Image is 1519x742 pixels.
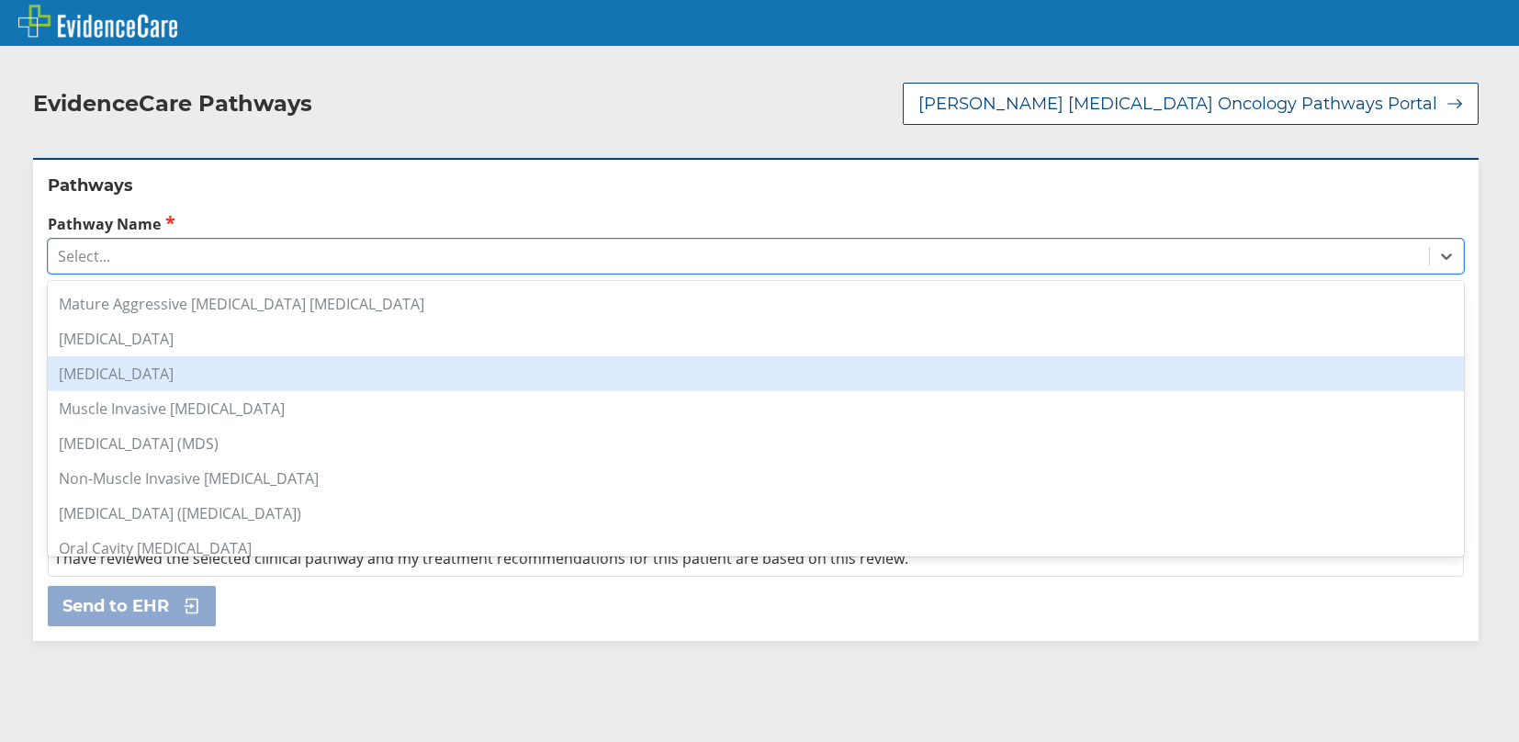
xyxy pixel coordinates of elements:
[48,496,1464,531] div: [MEDICAL_DATA] ([MEDICAL_DATA])
[18,5,177,38] img: EvidenceCare
[918,93,1437,115] span: [PERSON_NAME] [MEDICAL_DATA] Oncology Pathways Portal
[48,531,1464,566] div: Oral Cavity [MEDICAL_DATA]
[48,356,1464,391] div: [MEDICAL_DATA]
[33,90,312,118] h2: EvidenceCare Pathways
[48,586,216,626] button: Send to EHR
[903,83,1479,125] button: [PERSON_NAME] [MEDICAL_DATA] Oncology Pathways Portal
[48,213,1464,234] label: Pathway Name
[58,246,110,266] div: Select...
[56,548,908,568] span: I have reviewed the selected clinical pathway and my treatment recommendations for this patient a...
[48,391,1464,426] div: Muscle Invasive [MEDICAL_DATA]
[48,426,1464,461] div: [MEDICAL_DATA] (MDS)
[62,595,169,617] span: Send to EHR
[48,287,1464,321] div: Mature Aggressive [MEDICAL_DATA] [MEDICAL_DATA]
[48,461,1464,496] div: Non-Muscle Invasive [MEDICAL_DATA]
[48,174,1464,197] h2: Pathways
[48,321,1464,356] div: [MEDICAL_DATA]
